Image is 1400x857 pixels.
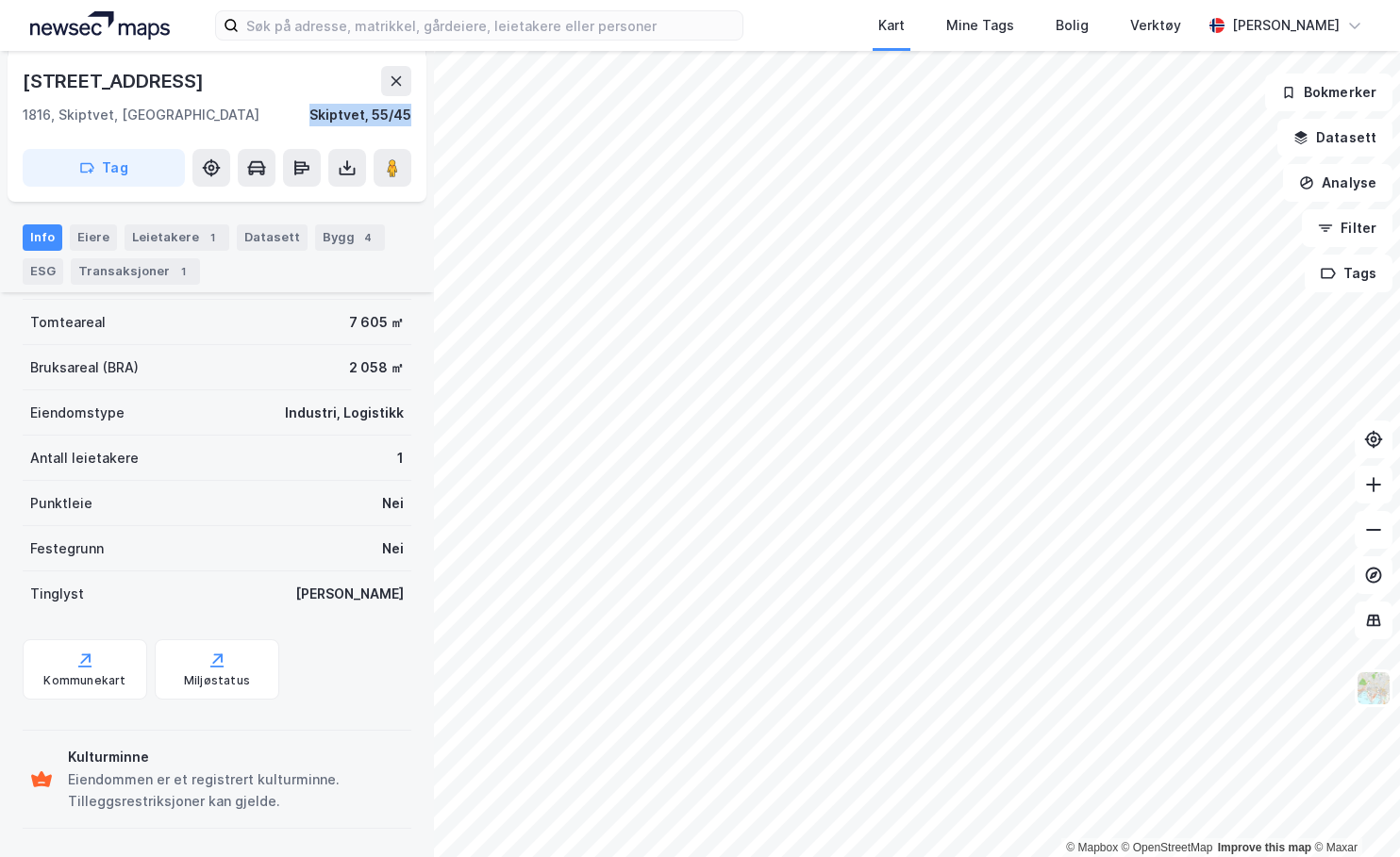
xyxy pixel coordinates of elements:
div: Eiendomstype [30,402,125,424]
div: Bolig [1056,14,1089,37]
div: Verktøy [1130,14,1181,37]
a: OpenStreetMap [1122,841,1213,854]
div: 1 [174,262,192,281]
div: 1 [397,447,404,470]
div: ESG [23,258,63,285]
button: Tag [23,149,185,187]
div: Skiptvet, 55/45 [309,104,411,126]
div: [PERSON_NAME] [295,583,404,605]
button: Datasett [1277,119,1392,157]
div: Datasett [237,224,308,251]
div: Bruksareal (BRA) [30,356,139,379]
div: Kommunekart [43,673,125,688]
div: Kontrollprogram for chat [1306,766,1400,857]
div: 1 [203,228,222,247]
div: Festegrunn [30,537,104,560]
img: logo.a4113a55bc3d86da70a041830d287a7e.svg [30,11,170,40]
div: 4 [358,228,377,247]
a: Mapbox [1066,841,1118,854]
div: Punktleie [30,492,92,515]
div: 1816, Skiptvet, [GEOGRAPHIC_DATA] [23,104,259,126]
input: Søk på adresse, matrikkel, gårdeiere, leietakere eller personer [239,11,742,40]
div: [STREET_ADDRESS] [23,66,208,96]
div: Kart [878,14,905,37]
div: Tomteareal [30,311,106,334]
img: Z [1356,670,1392,706]
div: Eiere [70,224,117,251]
button: Tags [1305,255,1392,292]
div: Antall leietakere [30,447,139,470]
div: Kulturminne [68,746,404,768]
button: Analyse [1283,164,1392,202]
div: Mine Tags [946,14,1014,37]
button: Filter [1302,209,1392,247]
a: Improve this map [1218,841,1311,854]
div: Nei [382,492,404,515]
div: 7 605 ㎡ [349,311,404,334]
div: Industri, Logistikk [285,402,404,424]
div: Bygg [315,224,385,251]
div: Info [23,224,62,251]
div: 2 058 ㎡ [349,356,404,379]
div: [PERSON_NAME] [1232,14,1340,37]
div: Transaksjoner [71,258,200,285]
div: Nei [382,537,404,560]
iframe: Chat Widget [1306,766,1400,857]
button: Bokmerker [1265,74,1392,111]
div: Leietakere [125,224,229,251]
div: Tinglyst [30,583,84,605]
div: Eiendommen er et registrert kulturminne. Tilleggsrestriksjoner kan gjelde. [68,768,404,814]
div: Miljøstatus [184,673,250,688]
